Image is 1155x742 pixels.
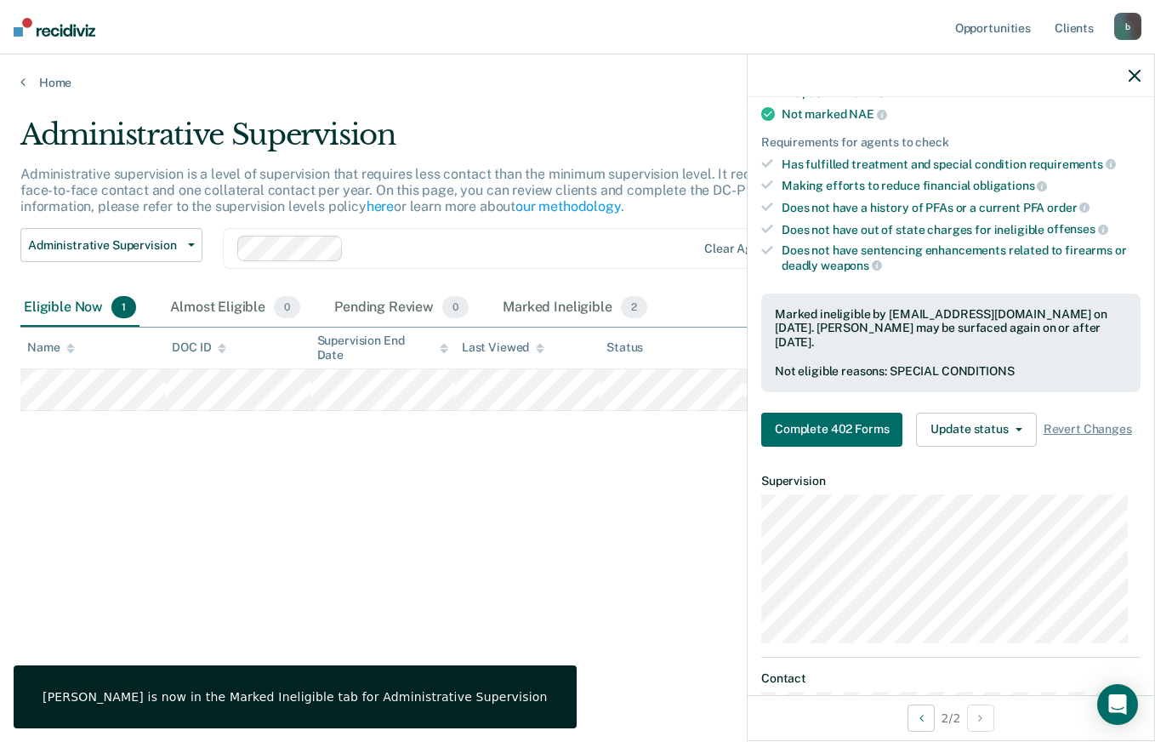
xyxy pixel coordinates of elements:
[14,18,95,37] img: Recidiviz
[111,296,136,318] span: 1
[761,413,902,447] button: Complete 402 Forms
[849,107,886,121] span: NAE
[442,296,469,318] span: 0
[43,689,548,705] div: [PERSON_NAME] is now in the Marked Ineligible tab for Administrative Supervision
[20,166,868,214] p: Administrative supervision is a level of supervision that requires less contact than the minimum ...
[1114,13,1141,40] div: b
[761,413,909,447] a: Navigate to form link
[317,334,448,362] div: Supervision End Date
[761,135,1141,150] div: Requirements for agents to check
[621,296,647,318] span: 2
[782,243,1141,272] div: Does not have sentencing enhancements related to firearms or deadly
[28,238,181,253] span: Administrative Supervision
[367,198,394,214] a: here
[782,157,1141,172] div: Has fulfilled treatment and special condition
[775,307,1127,350] div: Marked ineligible by [EMAIL_ADDRESS][DOMAIN_NAME] on [DATE]. [PERSON_NAME] may be surfaced again ...
[916,413,1036,447] button: Update status
[782,106,1141,122] div: Not marked
[1047,222,1108,236] span: offenses
[1044,422,1132,437] span: Revert Changes
[782,178,1141,193] div: Making efforts to reduce financial
[20,117,887,166] div: Administrative Supervision
[462,340,544,355] div: Last Viewed
[782,200,1141,215] div: Does not have a history of PFAs or a current PFA order
[704,242,777,256] div: Clear agents
[1029,157,1116,171] span: requirements
[172,340,226,355] div: DOC ID
[748,695,1154,740] div: 2 / 2
[1097,684,1138,725] div: Open Intercom Messenger
[20,75,1135,90] a: Home
[761,671,1141,686] dt: Contact
[843,86,884,100] span: months
[973,179,1047,192] span: obligations
[775,364,1127,379] div: Not eligible reasons: SPECIAL CONDITIONS
[331,289,472,327] div: Pending Review
[606,340,643,355] div: Status
[27,340,75,355] div: Name
[782,222,1141,237] div: Does not have out of state charges for ineligible
[907,705,935,732] button: Previous Opportunity
[20,289,139,327] div: Eligible Now
[967,705,994,732] button: Next Opportunity
[821,259,882,272] span: weapons
[499,289,651,327] div: Marked Ineligible
[167,289,304,327] div: Almost Eligible
[761,474,1141,488] dt: Supervision
[274,296,300,318] span: 0
[515,198,621,214] a: our methodology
